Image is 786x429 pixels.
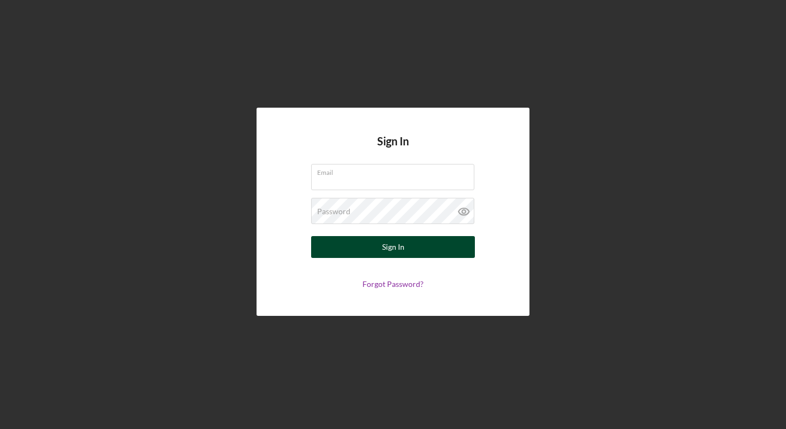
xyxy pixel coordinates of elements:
label: Password [317,207,350,216]
button: Sign In [311,236,475,258]
a: Forgot Password? [362,279,424,289]
label: Email [317,164,474,177]
h4: Sign In [377,135,409,164]
div: Sign In [382,236,404,258]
